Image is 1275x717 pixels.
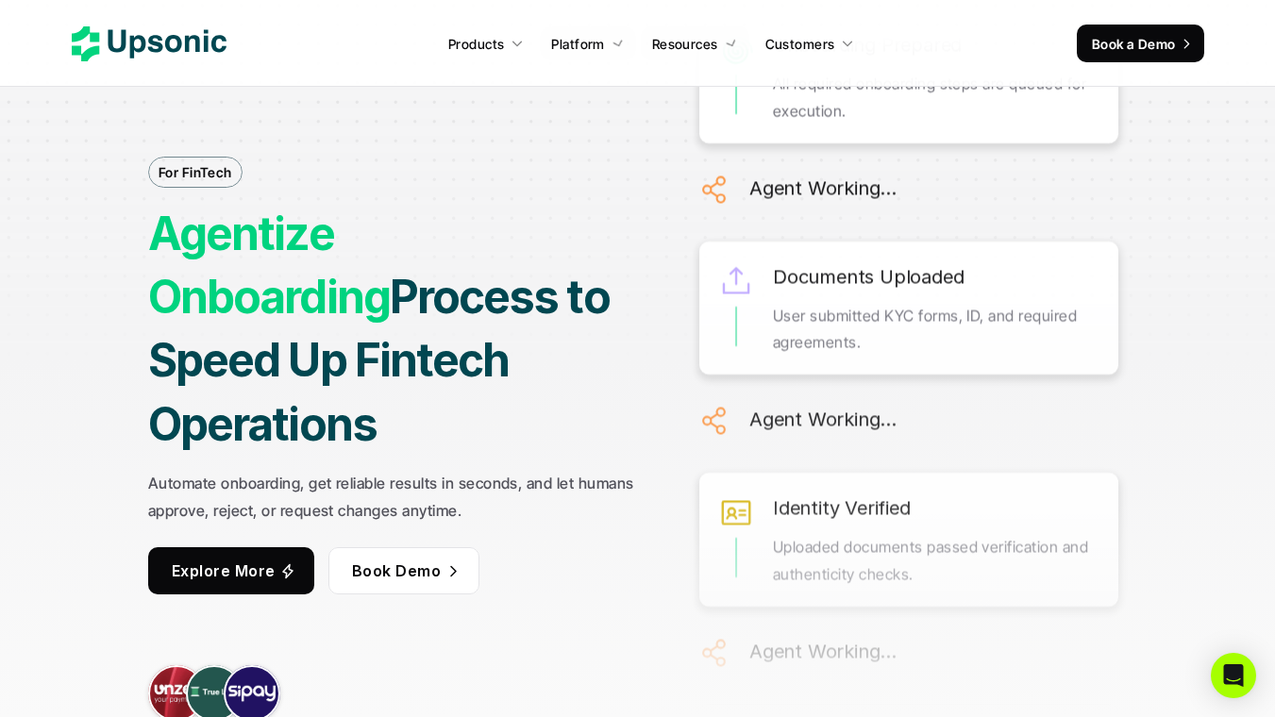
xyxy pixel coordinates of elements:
[172,558,276,585] p: Explore More
[765,34,835,54] p: Customers
[773,258,964,291] h6: Documents Uploaded
[773,69,1099,124] p: All required onboarding steps are queued for execution.
[773,491,911,523] h6: Identity Verified
[327,547,478,594] a: Book Demo
[749,402,897,434] h6: Agent Working...
[448,34,504,54] p: Products
[148,547,314,594] a: Explore More
[749,633,897,665] h6: Agent Working...
[773,532,1099,587] p: Uploaded documents passed verification and authenticity checks.
[148,474,638,520] strong: Automate onboarding, get reliable results in seconds, and let humans approve, reject, or request ...
[1092,34,1176,54] p: Book a Demo
[749,170,897,202] h6: Agent Working...
[148,269,618,451] strong: Process to Speed Up Fintech Operations
[437,26,535,60] a: Products
[159,162,232,182] p: For FinTech
[773,300,1099,355] p: User submitted KYC forms, ID, and required agreements.
[148,206,390,325] strong: Agentize Onboarding
[551,34,604,54] p: Platform
[351,558,440,585] p: Book Demo
[652,34,718,54] p: Resources
[1211,653,1256,698] div: Open Intercom Messenger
